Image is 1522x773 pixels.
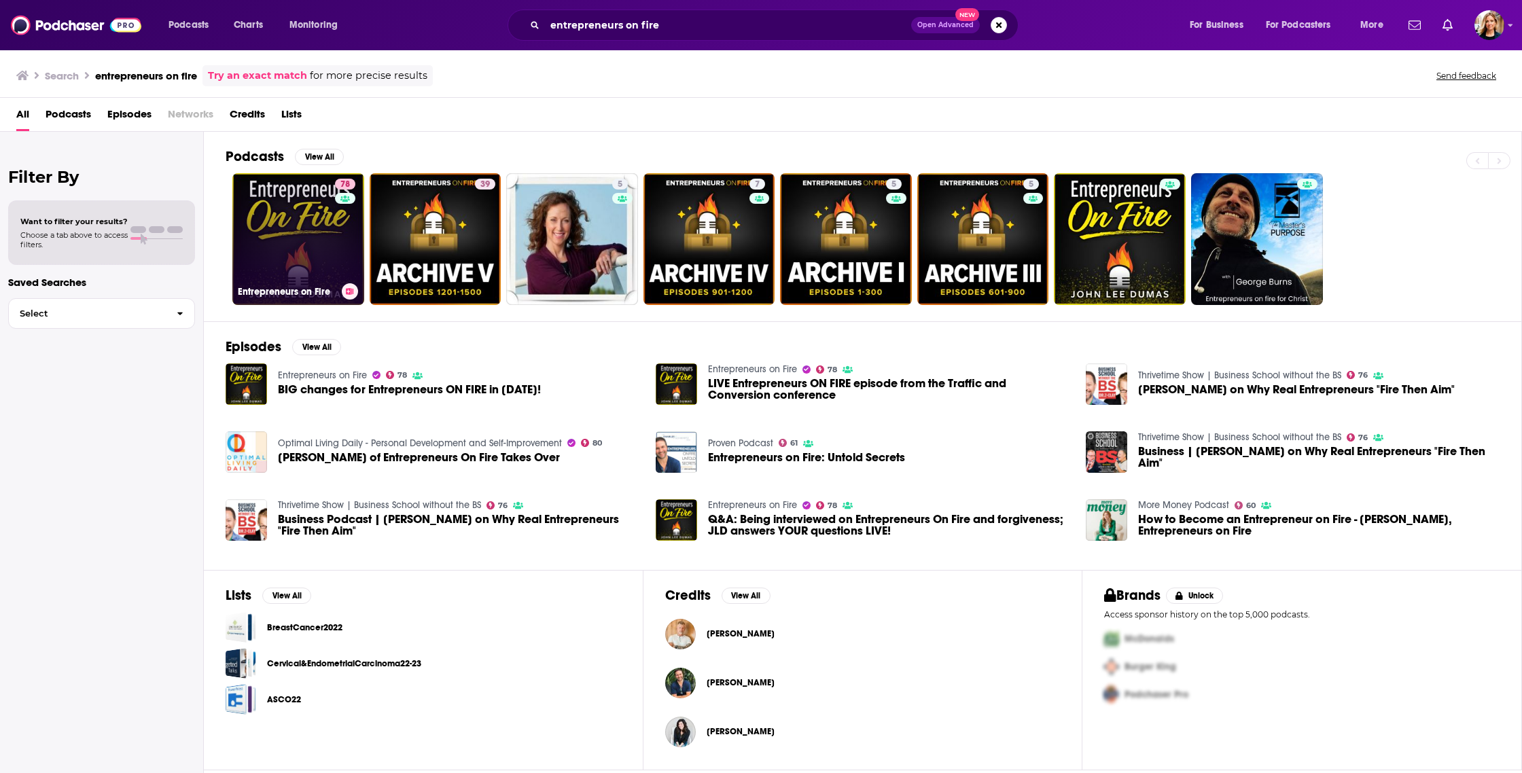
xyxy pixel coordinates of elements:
span: 76 [1358,435,1368,441]
span: [PERSON_NAME] [707,628,775,639]
span: 61 [790,440,798,446]
a: More Money Podcast [1138,499,1229,511]
span: Lists [281,103,302,131]
a: 5 [612,179,628,190]
a: 61 [779,439,798,447]
a: BreastCancer2022 [267,620,342,635]
a: Thrivetime Show | Business School without the BS [278,499,481,511]
button: Send feedback [1432,70,1500,82]
a: 78 [816,501,838,509]
h2: Lists [226,587,251,604]
span: 5 [1029,178,1033,192]
a: Entrepreneurs on Fire [708,499,797,511]
a: Episodes [107,103,152,131]
span: Business Podcast | [PERSON_NAME] on Why Real Entrepreneurs "Fire Then Aim" [278,514,639,537]
h3: entrepreneurs on fire [95,69,197,82]
span: Podchaser Pro [1125,689,1188,700]
input: Search podcasts, credits, & more... [545,14,911,36]
div: Search podcasts, credits, & more... [520,10,1031,41]
a: Show notifications dropdown [1403,14,1426,37]
span: 80 [592,440,602,446]
a: 76 [1347,371,1368,379]
a: EpisodesView All [226,338,341,355]
a: 5 [917,173,1049,305]
a: Business | Guy Kawasaki on Why Real Entrepreneurs "Fire Then Aim" [1086,431,1127,473]
span: Want to filter your results? [20,217,128,226]
span: 78 [397,372,407,378]
span: 39 [480,178,490,192]
button: open menu [1257,14,1351,36]
p: Access sponsor history on the top 5,000 podcasts. [1104,609,1500,619]
button: View All [262,588,311,604]
span: 76 [498,503,508,509]
img: Podchaser - Follow, Share and Rate Podcasts [11,12,141,38]
span: 60 [1246,503,1256,509]
a: BIG changes for Entrepreneurs ON FIRE in 2018! [226,363,267,405]
img: Midori Verity [665,717,696,747]
span: 78 [340,178,350,192]
a: CreditsView All [665,587,771,604]
a: Q&A: Being interviewed on Entrepreneurs On Fire and forgiveness; JLD answers YOUR questions LIVE! [708,514,1069,537]
a: 39 [370,173,501,305]
span: Select [9,309,166,318]
a: John Lee Dumas of Entrepreneurs On Fire Takes Over [226,431,267,473]
img: Guy Kawasaki on Why Real Entrepreneurs "Fire Then Aim" [1086,363,1127,405]
span: 7 [755,178,760,192]
span: More [1360,16,1383,35]
a: 78 [816,365,838,374]
a: Garrett J White [665,619,696,649]
a: Podcasts [46,103,91,131]
button: open menu [1351,14,1400,36]
a: 7 [643,173,775,305]
span: 5 [891,178,896,192]
img: User Profile [1474,10,1504,40]
img: Business Podcast | Guy Kawasaki on Why Real Entrepreneurs "Fire Then Aim" [226,499,267,541]
a: Try an exact match [208,68,307,84]
a: 60 [1235,501,1256,509]
span: [PERSON_NAME] on Why Real Entrepreneurs "Fire Then Aim" [1138,384,1455,395]
a: 5 [886,179,902,190]
span: LIVE Entrepreneurs ON FIRE episode from the Traffic and Conversion conference [708,378,1069,401]
a: ListsView All [226,587,311,604]
span: Credits [230,103,265,131]
img: First Pro Logo [1099,625,1125,653]
span: Choose a tab above to access filters. [20,230,128,249]
a: All [16,103,29,131]
a: 39 [475,179,495,190]
h2: Filter By [8,167,195,187]
a: 78Entrepreneurs on Fire [232,173,364,305]
span: 5 [618,178,622,192]
a: 7 [749,179,765,190]
a: Guy Kawasaki on Why Real Entrepreneurs "Fire Then Aim" [1138,384,1455,395]
button: Garrett J WhiteGarrett J White [665,612,1061,655]
p: Saved Searches [8,276,195,289]
span: Networks [168,103,213,131]
a: 76 [1347,433,1368,442]
span: Burger King [1125,661,1176,672]
span: New [955,8,980,21]
a: ASCO22 [267,692,301,707]
a: 78 [386,371,408,379]
h2: Credits [665,587,711,604]
h3: Entrepreneurs on Fire [238,286,336,298]
h3: Search [45,69,79,82]
a: 80 [581,439,603,447]
a: LIVE Entrepreneurs ON FIRE episode from the Traffic and Conversion conference [656,363,697,405]
a: Optimal Living Daily - Personal Development and Self-Improvement [278,437,562,449]
button: Open AdvancedNew [911,17,980,33]
span: Logged in as SusanM [1474,10,1504,40]
span: For Podcasters [1266,16,1331,35]
a: How to Become an Entrepreneur on Fire - John Lee Dumas, Entrepreneurs on Fire [1086,499,1127,541]
span: McDonalds [1125,633,1174,645]
a: Business Podcast | Guy Kawasaki on Why Real Entrepreneurs "Fire Then Aim" [278,514,639,537]
a: ASCO22 [226,684,256,715]
h2: Episodes [226,338,281,355]
span: Podcasts [169,16,209,35]
span: [PERSON_NAME] of Entrepreneurs On Fire Takes Over [278,452,560,463]
button: View All [295,149,344,165]
button: John Lee DumasJohn Lee Dumas [665,661,1061,704]
button: open menu [280,14,355,36]
img: John Lee Dumas [665,668,696,698]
